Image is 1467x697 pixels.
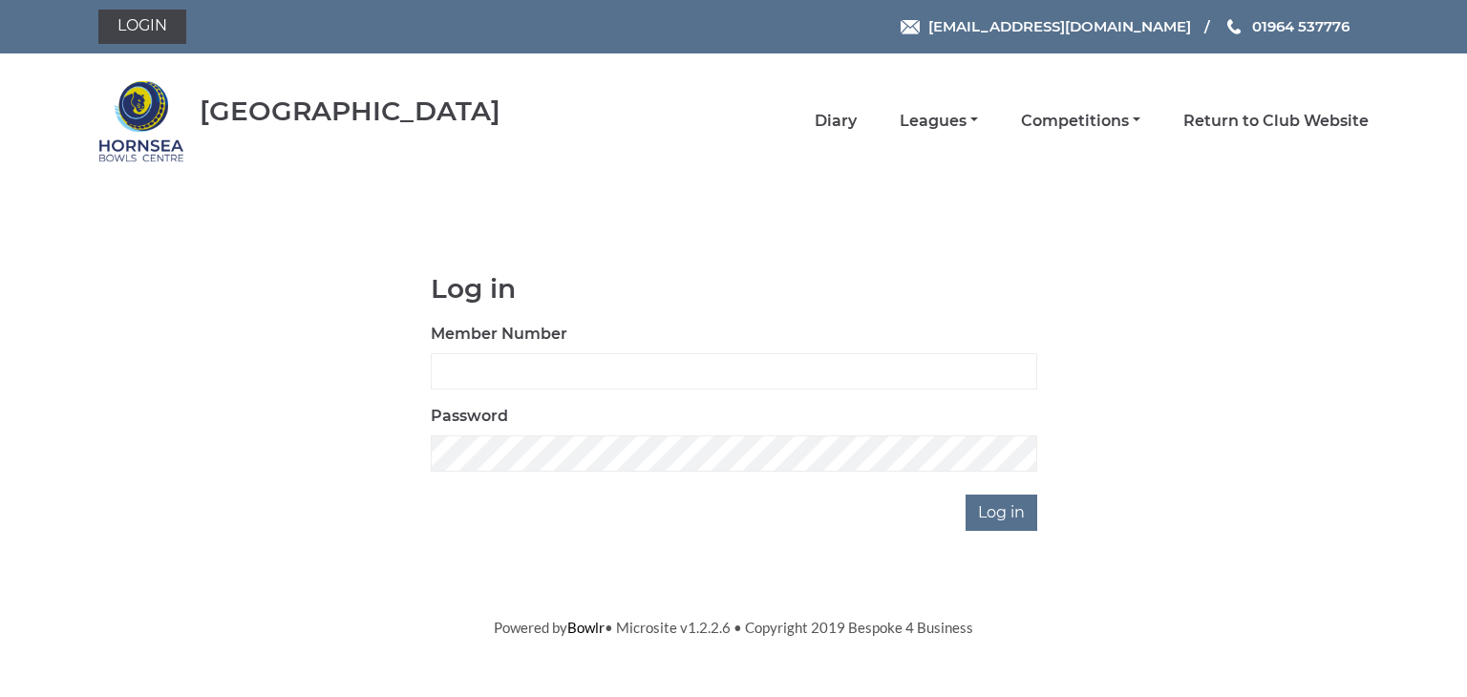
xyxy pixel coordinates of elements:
a: Diary [815,111,857,132]
a: Bowlr [567,619,605,636]
input: Log in [966,495,1037,531]
span: 01964 537776 [1252,17,1350,35]
a: Return to Club Website [1183,111,1369,132]
a: Phone us 01964 537776 [1224,15,1350,37]
a: Login [98,10,186,44]
div: [GEOGRAPHIC_DATA] [200,96,500,126]
img: Email [901,20,920,34]
label: Password [431,405,508,428]
img: Hornsea Bowls Centre [98,78,184,164]
a: Leagues [900,111,978,132]
label: Member Number [431,323,567,346]
img: Phone us [1227,19,1241,34]
span: [EMAIL_ADDRESS][DOMAIN_NAME] [928,17,1191,35]
span: Powered by • Microsite v1.2.2.6 • Copyright 2019 Bespoke 4 Business [494,619,973,636]
a: Competitions [1021,111,1140,132]
h1: Log in [431,274,1037,304]
a: Email [EMAIL_ADDRESS][DOMAIN_NAME] [901,15,1191,37]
